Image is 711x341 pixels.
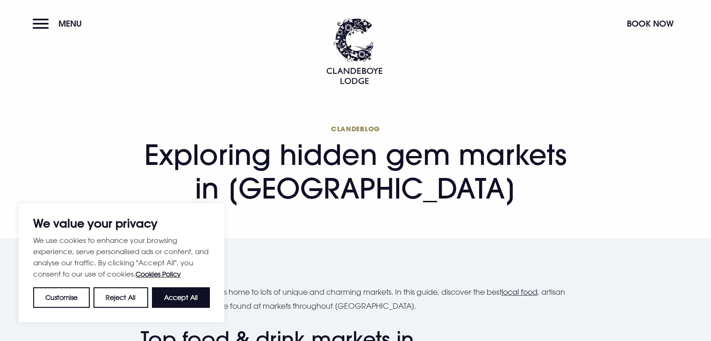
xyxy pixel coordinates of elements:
a: Cookies Policy [136,270,181,278]
p: We use cookies to enhance your browsing experience, serve personalised ads or content, and analys... [33,234,210,280]
h1: Exploring hidden gem markets in [GEOGRAPHIC_DATA] [141,124,571,205]
p: [GEOGRAPHIC_DATA] is home to lots of unique and charming markets. In this guide, discover the bes... [141,285,571,313]
a: local food [502,287,538,297]
span: Clandeblog [141,124,571,133]
button: Accept All [152,287,210,308]
button: Reject All [93,287,148,308]
button: Menu [33,14,86,34]
div: We value your privacy [19,203,224,322]
img: Clandeboye Lodge [326,18,382,84]
span: Menu [58,18,82,29]
button: Customise [33,287,90,308]
button: Book Now [622,14,678,34]
p: We value your privacy [33,218,210,229]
